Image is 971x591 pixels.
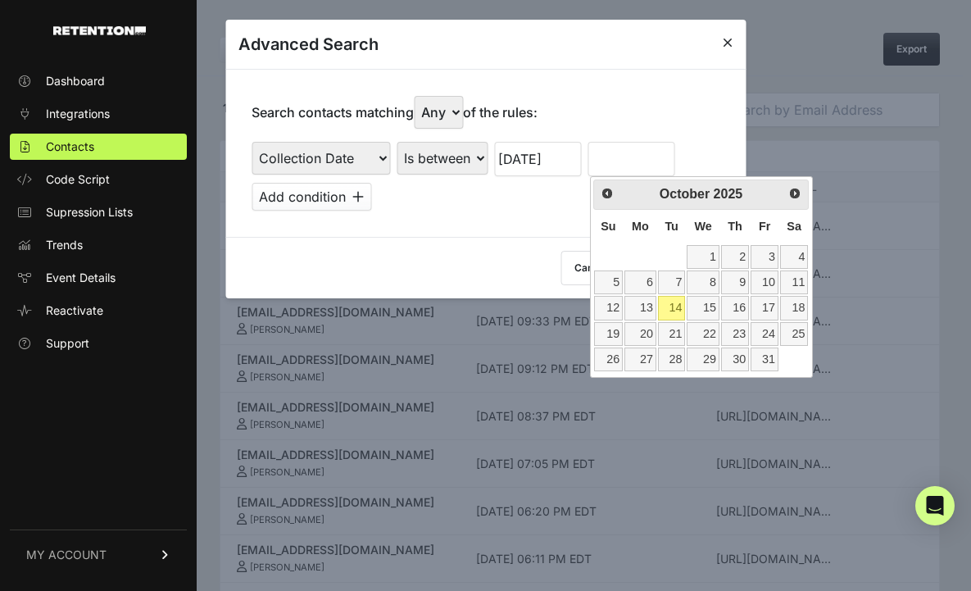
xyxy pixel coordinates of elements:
[721,348,749,371] a: 30
[10,134,187,160] a: Contacts
[751,296,778,320] a: 17
[624,296,656,320] a: 13
[658,270,686,294] a: 7
[601,220,615,233] span: Sunday
[787,220,801,233] span: Saturday
[751,245,778,269] a: 3
[665,220,678,233] span: Tuesday
[10,68,187,94] a: Dashboard
[632,220,649,233] span: Monday
[695,220,712,233] span: Wednesday
[10,232,187,258] a: Trends
[780,296,808,320] a: 18
[788,187,801,200] span: Next
[53,26,146,35] img: Retention.com
[658,322,686,346] a: 21
[751,322,778,346] a: 24
[594,348,623,371] a: 26
[687,322,719,346] a: 22
[759,220,770,233] span: Friday
[721,322,749,346] a: 23
[46,171,110,188] span: Code Script
[10,530,187,580] a: MY ACCOUNT
[26,547,107,563] span: MY ACCOUNT
[46,237,83,253] span: Trends
[10,265,187,291] a: Event Details
[46,302,103,319] span: Reactivate
[10,298,187,324] a: Reactivate
[238,33,379,56] h3: Advanced Search
[780,245,808,269] a: 4
[660,187,710,201] span: October
[687,348,719,371] a: 29
[46,204,133,220] span: Supression Lists
[915,486,955,525] div: Open Intercom Messenger
[751,270,778,294] a: 10
[751,348,778,371] a: 31
[658,296,686,320] a: 14
[780,270,808,294] a: 11
[46,139,94,155] span: Contacts
[596,182,619,206] a: Prev
[252,183,371,211] button: Add condition
[624,270,656,294] a: 6
[10,199,187,225] a: Supression Lists
[46,73,105,89] span: Dashboard
[783,182,807,206] a: Next
[624,322,656,346] a: 20
[721,296,749,320] a: 16
[687,270,719,294] a: 8
[728,220,742,233] span: Thursday
[252,96,538,129] p: Search contacts matching of the rules:
[714,187,743,201] span: 2025
[624,348,656,371] a: 27
[658,348,686,371] a: 28
[687,296,719,320] a: 15
[46,106,110,122] span: Integrations
[721,245,749,269] a: 2
[687,245,719,269] a: 1
[594,296,623,320] a: 12
[780,322,808,346] a: 25
[46,335,89,352] span: Support
[560,251,621,285] button: Cancel
[721,270,749,294] a: 9
[594,322,623,346] a: 19
[46,270,116,286] span: Event Details
[594,270,623,294] a: 5
[10,330,187,357] a: Support
[10,101,187,127] a: Integrations
[10,166,187,193] a: Code Script
[601,187,614,200] span: Prev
